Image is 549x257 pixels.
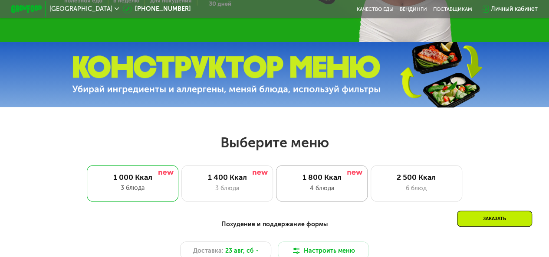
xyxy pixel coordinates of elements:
[95,183,171,192] div: 3 блюда
[24,134,525,151] h2: Выберите меню
[378,184,454,193] div: 6 блюд
[193,246,224,255] span: Доставка:
[357,6,394,12] a: Качество еды
[95,173,171,182] div: 1 000 Ккал
[457,211,532,227] div: Заказать
[433,6,472,12] div: поставщикам
[378,173,454,182] div: 2 500 Ккал
[284,184,360,193] div: 4 блюда
[284,173,360,182] div: 1 800 Ккал
[49,220,500,229] div: Похудение и поддержание формы
[491,4,538,13] div: Личный кабинет
[123,4,191,13] a: [PHONE_NUMBER]
[190,184,265,193] div: 3 блюда
[225,246,253,255] span: 23 авг, сб
[190,173,265,182] div: 1 400 Ккал
[49,6,112,12] span: [GEOGRAPHIC_DATA]
[400,6,427,12] a: Вендинги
